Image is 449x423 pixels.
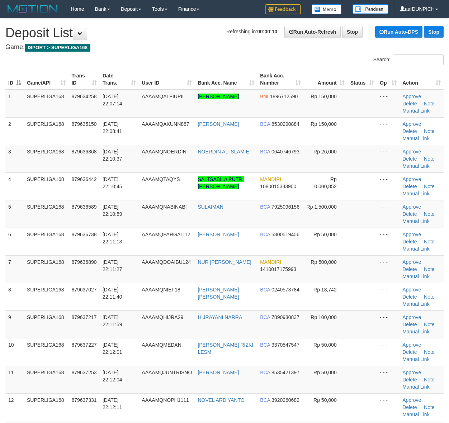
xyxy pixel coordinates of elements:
[402,329,430,334] a: Manual Link
[103,94,122,106] span: [DATE] 22:07:14
[402,101,417,106] a: Delete
[24,200,68,228] td: SUPERLIGA168
[5,26,444,40] h1: Deposit List
[312,176,337,189] span: Rp 10,000,852
[313,397,337,403] span: Rp 50,000
[260,204,270,210] span: BCA
[307,204,337,210] span: Rp 1,500,000
[424,101,435,106] a: Note
[353,4,388,14] img: panduan.png
[402,377,417,382] a: Delete
[424,128,435,134] a: Note
[5,200,24,228] td: 5
[198,176,244,189] a: SALTSABILA PUTRI [PERSON_NAME]
[260,342,270,348] span: BCA
[142,397,189,403] span: AAAAMQNOPH1111
[377,228,400,255] td: - - -
[424,239,435,244] a: Note
[402,121,421,127] a: Approve
[5,172,24,200] td: 4
[5,117,24,145] td: 2
[257,69,303,90] th: Bank Acc. Number: activate to sort column ascending
[402,218,430,224] a: Manual Link
[400,69,444,90] th: Action: activate to sort column ascending
[5,69,24,90] th: ID: activate to sort column descending
[260,121,270,127] span: BCA
[68,69,100,90] th: Trans ID: activate to sort column ascending
[198,397,244,403] a: NOVEL ARDIYANTO
[313,342,337,348] span: Rp 50,000
[377,366,400,393] td: - - -
[271,204,299,210] span: Copy 7925096156 to clipboard
[5,145,24,172] td: 3
[402,370,421,375] a: Approve
[311,259,336,265] span: Rp 500,000
[5,393,24,421] td: 12
[198,314,242,320] a: HIJRAYANI NARRA
[402,204,421,210] a: Approve
[260,184,296,189] span: Copy 1080015333900 to clipboard
[260,232,270,237] span: BCA
[24,228,68,255] td: SUPERLIGA168
[71,397,96,403] span: 879637331
[402,301,430,307] a: Manual Link
[103,314,122,327] span: [DATE] 22:11:59
[24,338,68,366] td: SUPERLIGA168
[139,69,195,90] th: User ID: activate to sort column ascending
[402,412,430,417] a: Manual Link
[402,274,430,279] a: Manual Link
[402,128,417,134] a: Delete
[257,29,277,34] strong: 00:00:10
[313,149,337,155] span: Rp 26,000
[313,287,337,293] span: Rp 18,742
[377,69,400,90] th: Op: activate to sort column ascending
[377,255,400,283] td: - - -
[377,117,400,145] td: - - -
[260,176,281,182] span: MANDIRI
[24,69,68,90] th: Game/API: activate to sort column ascending
[424,156,435,162] a: Note
[402,108,430,114] a: Manual Link
[271,232,299,237] span: Copy 5800519456 to clipboard
[402,384,430,390] a: Manual Link
[71,176,96,182] span: 879636442
[271,121,299,127] span: Copy 8530290884 to clipboard
[103,121,122,134] span: [DATE] 22:08:41
[402,184,417,189] a: Delete
[377,283,400,310] td: - - -
[424,322,435,327] a: Note
[271,314,299,320] span: Copy 7890930837 to clipboard
[402,342,421,348] a: Approve
[24,172,68,200] td: SUPERLIGA168
[24,90,68,118] td: SUPERLIGA168
[402,94,421,99] a: Approve
[198,121,239,127] a: [PERSON_NAME]
[142,287,180,293] span: AAAAMQNIEF18
[5,90,24,118] td: 1
[198,287,239,300] a: [PERSON_NAME] [PERSON_NAME]
[402,156,417,162] a: Delete
[198,342,253,355] a: [PERSON_NAME] RIZKI LESM
[198,370,239,375] a: [PERSON_NAME]
[402,287,421,293] a: Approve
[142,232,190,237] span: AAAAMQPARGALI12
[402,266,417,272] a: Delete
[402,404,417,410] a: Delete
[342,26,363,38] a: Stop
[71,94,96,99] span: 879634258
[402,176,421,182] a: Approve
[377,172,400,200] td: - - -
[402,349,417,355] a: Delete
[402,191,430,196] a: Manual Link
[377,145,400,172] td: - - -
[375,26,422,38] a: Run Auto-DPS
[260,287,270,293] span: BCA
[402,246,430,252] a: Manual Link
[142,121,189,127] span: AAAAMQAKUNN887
[271,397,299,403] span: Copy 3920260682 to clipboard
[424,184,435,189] a: Note
[311,314,336,320] span: Rp 100,000
[103,176,122,189] span: [DATE] 22:10:45
[103,149,122,162] span: [DATE] 22:10:37
[142,176,180,182] span: AAAAMQTAQYS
